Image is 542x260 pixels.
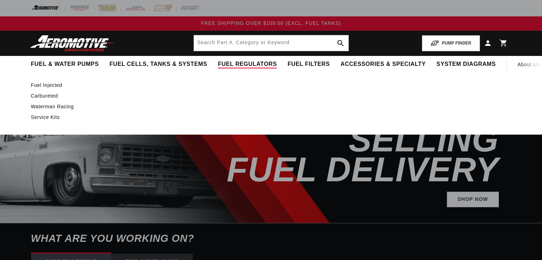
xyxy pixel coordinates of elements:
summary: System Diagrams [431,56,501,73]
summary: Fuel Regulators [212,56,282,73]
a: Service Kits [31,114,504,120]
span: Fuel Regulators [218,61,277,68]
a: Carbureted [31,93,504,99]
summary: Fuel & Water Pumps [26,56,104,73]
summary: Accessories & Specialty [335,56,431,73]
span: System Diagrams [437,61,496,68]
span: About Us [517,62,540,67]
h6: What are you working on? [13,223,529,254]
button: search button [333,35,349,51]
a: Waterman Racing [31,103,504,110]
span: FREE SHIPPING OVER $109.00 (EXCL. FUEL TANKS) [201,20,341,26]
h2: SHOP BEST SELLING FUEL DELIVERY [194,95,499,184]
img: Aeromotive [28,35,117,52]
input: Search by Part Number, Category or Keyword [194,35,349,51]
a: Shop Now [447,192,499,208]
span: Fuel Filters [288,61,330,68]
button: PUMP FINDER [422,35,480,51]
span: Fuel & Water Pumps [31,61,99,68]
summary: Fuel Cells, Tanks & Systems [104,56,212,73]
span: Accessories & Specialty [341,61,426,68]
summary: Fuel Filters [282,56,335,73]
span: Fuel Cells, Tanks & Systems [109,61,207,68]
a: Fuel Injected [31,82,504,88]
